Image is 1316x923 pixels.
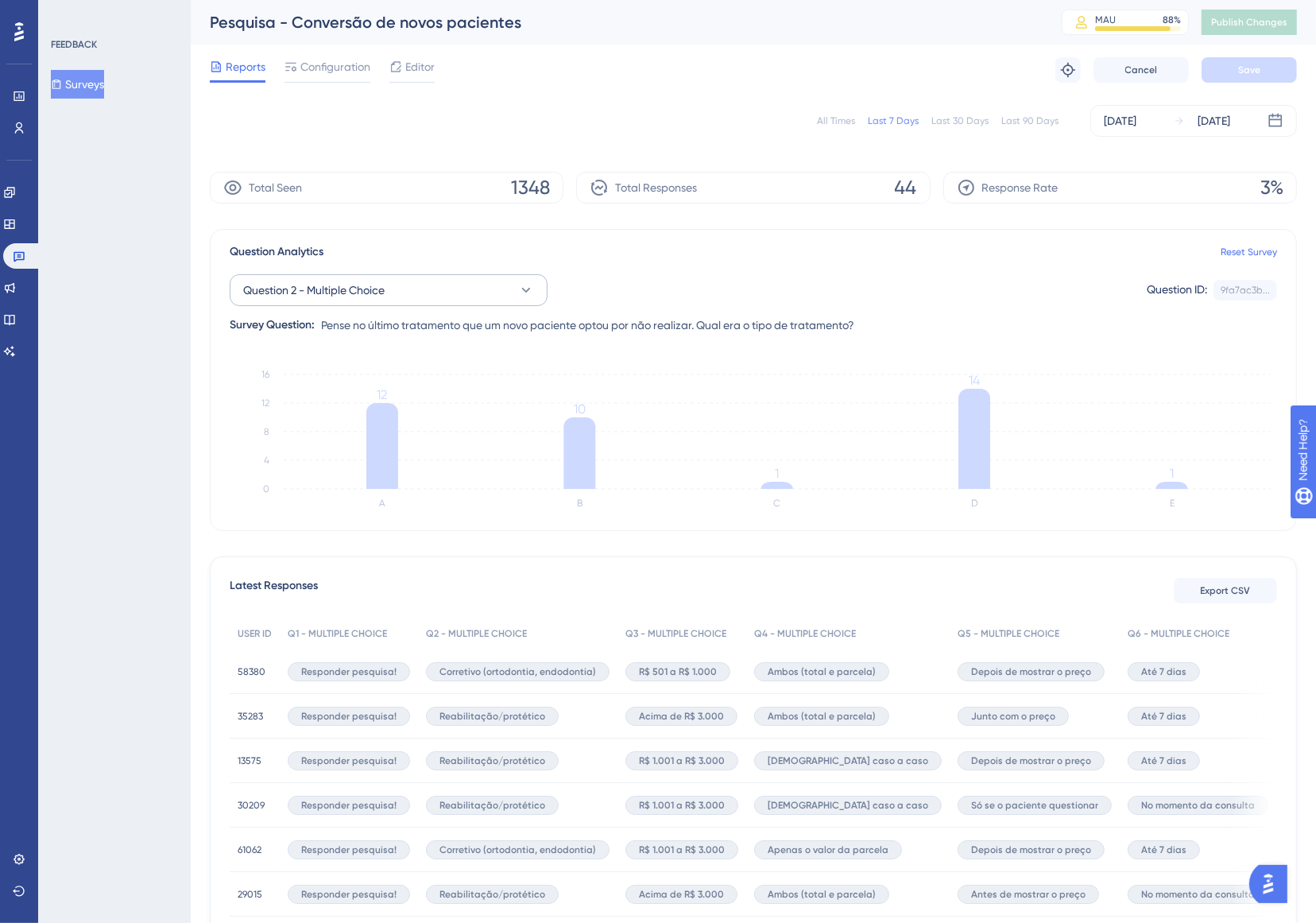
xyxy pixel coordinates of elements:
[1093,57,1189,83] button: Cancel
[439,710,545,723] span: Reabilitação/protético
[768,710,876,723] span: Ambos (total e parcela)
[301,799,397,812] span: Responder pesquisa!
[249,178,302,197] span: Total Seen
[768,888,876,901] span: Ambos (total e parcela)
[1141,754,1186,767] span: Até 7 dias
[210,11,1022,33] div: Pesquisa - Conversão de novos pacientes
[37,4,99,23] span: Need Help?
[238,710,263,723] span: 35283
[1238,64,1260,76] span: Save
[577,498,583,509] text: B
[1095,14,1116,26] div: MAU
[439,754,545,767] span: Reabilitação/protético
[971,843,1091,856] span: Depois de mostrar o preço
[971,498,978,509] text: D
[439,799,545,812] span: Reabilitação/protético
[639,799,725,812] span: R$ 1.001 a R$ 3.000
[969,373,980,388] tspan: 14
[1001,114,1059,127] div: Last 90 Days
[1201,584,1251,597] span: Export CSV
[1211,16,1287,29] span: Publish Changes
[321,316,854,335] span: Pense no último tratamento que um novo paciente optou por não realizar. Qual era o tipo de tratam...
[439,888,545,901] span: Reabilitação/protético
[301,665,397,678] span: Responder pesquisa!
[639,754,725,767] span: R$ 1.001 a R$ 3.000
[817,114,855,127] div: All Times
[1141,888,1255,901] span: No momento da consulta
[1249,860,1297,908] iframe: UserGuiding AI Assistant Launcher
[439,843,596,856] span: Corretivo (ortodontia, endodontia)
[261,369,269,380] tspan: 16
[238,665,265,678] span: 58380
[754,627,856,640] span: Q4 - MULTIPLE CHOICE
[971,754,1091,767] span: Depois de mostrar o preço
[971,799,1098,812] span: Só se o paciente questionar
[51,70,104,99] button: Surveys
[1221,246,1277,258] a: Reset Survey
[1128,627,1229,640] span: Q6 - MULTIPLE CHOICE
[895,175,917,200] span: 44
[238,843,261,856] span: 61062
[1141,843,1186,856] span: Até 7 dias
[1198,111,1230,130] div: [DATE]
[1202,57,1297,83] button: Save
[768,754,928,767] span: [DEMOGRAPHIC_DATA] caso a caso
[439,665,596,678] span: Corretivo (ortodontia, endodontia)
[1260,175,1283,200] span: 3%
[511,175,550,200] span: 1348
[868,114,919,127] div: Last 7 Days
[625,627,726,640] span: Q3 - MULTIPLE CHOICE
[1141,710,1186,723] span: Até 7 dias
[982,178,1059,197] span: Response Rate
[1170,498,1175,509] text: E
[639,665,717,678] span: R$ 501 a R$ 1.000
[639,843,725,856] span: R$ 1.001 a R$ 3.000
[971,710,1055,723] span: Junto com o preço
[1147,280,1207,301] div: Question ID:
[226,57,265,76] span: Reports
[300,57,370,76] span: Configuration
[1141,665,1186,678] span: Até 7 dias
[1170,466,1174,481] tspan: 1
[1221,284,1270,297] div: 9fa7ac3b...
[301,888,397,901] span: Responder pesquisa!
[1104,111,1136,130] div: [DATE]
[1202,10,1297,35] button: Publish Changes
[1163,14,1181,26] div: 88 %
[768,665,876,678] span: Ambos (total e parcela)
[615,178,697,197] span: Total Responses
[230,576,318,605] span: Latest Responses
[264,426,269,437] tspan: 8
[238,799,265,812] span: 30209
[931,114,989,127] div: Last 30 Days
[1174,578,1277,603] button: Export CSV
[774,498,781,509] text: C
[639,888,724,901] span: Acima de R$ 3.000
[775,466,779,481] tspan: 1
[264,455,269,466] tspan: 4
[261,398,269,409] tspan: 12
[1125,64,1158,76] span: Cancel
[1141,799,1255,812] span: No momento da consulta
[379,498,385,509] text: A
[574,401,586,417] tspan: 10
[426,627,527,640] span: Q2 - MULTIPLE CHOICE
[263,483,269,494] tspan: 0
[230,316,315,335] div: Survey Question:
[768,843,888,856] span: Apenas o valor da parcela
[301,754,397,767] span: Responder pesquisa!
[768,799,928,812] span: [DEMOGRAPHIC_DATA] caso a caso
[230,242,323,262] span: Question Analytics
[288,627,387,640] span: Q1 - MULTIPLE CHOICE
[238,888,262,901] span: 29015
[958,627,1059,640] span: Q5 - MULTIPLE CHOICE
[639,710,724,723] span: Acima de R$ 3.000
[971,665,1091,678] span: Depois de mostrar o preço
[238,754,261,767] span: 13575
[377,387,388,402] tspan: 12
[301,843,397,856] span: Responder pesquisa!
[238,627,272,640] span: USER ID
[301,710,397,723] span: Responder pesquisa!
[51,38,97,51] div: FEEDBACK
